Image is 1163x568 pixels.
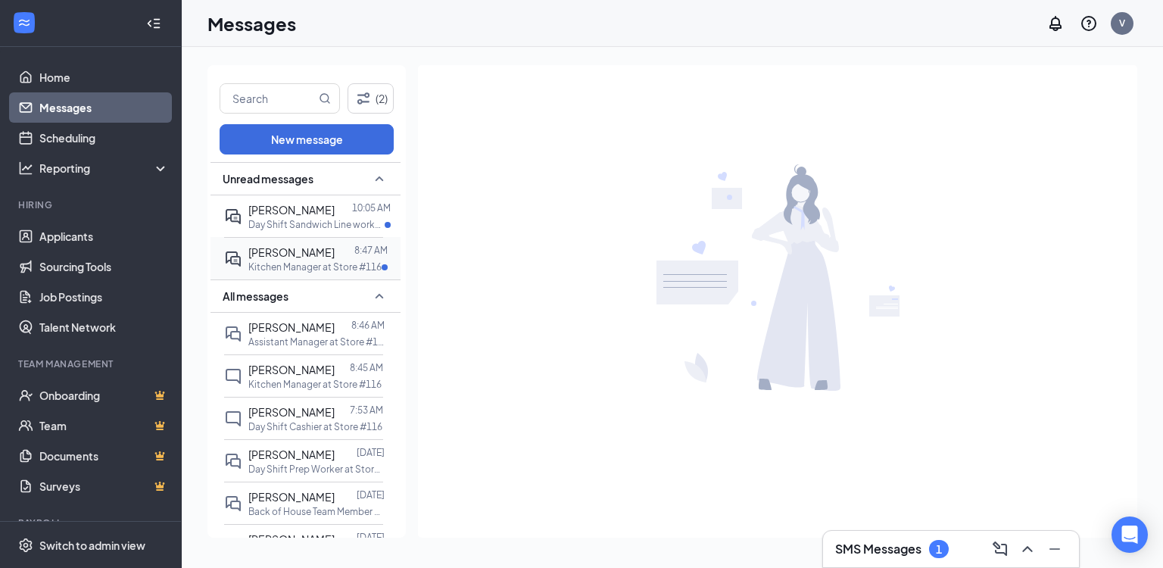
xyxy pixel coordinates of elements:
svg: QuestionInfo [1080,14,1098,33]
p: 8:45 AM [350,361,383,374]
svg: DoubleChat [224,452,242,470]
span: [PERSON_NAME] [248,320,335,334]
span: Unread messages [223,171,313,186]
svg: ActiveDoubleChat [224,208,242,226]
span: [PERSON_NAME] [248,203,335,217]
svg: ActiveDoubleChat [224,250,242,268]
svg: WorkstreamLogo [17,15,32,30]
div: V [1119,17,1125,30]
span: [PERSON_NAME] [248,532,335,546]
button: Filter (2) [348,83,394,114]
a: DocumentsCrown [39,441,169,471]
svg: Collapse [146,16,161,31]
svg: ChatInactive [224,537,242,555]
div: 1 [936,543,942,556]
a: Job Postings [39,282,169,312]
a: TeamCrown [39,410,169,441]
div: Hiring [18,198,166,211]
button: Minimize [1043,537,1067,561]
svg: ChatInactive [224,410,242,428]
svg: ChevronUp [1018,540,1037,558]
span: [PERSON_NAME] [248,405,335,419]
div: Reporting [39,161,170,176]
span: [PERSON_NAME] [248,245,335,259]
svg: MagnifyingGlass [319,92,331,105]
p: Day Shift Prep Worker at Store #116 [248,463,385,476]
svg: ComposeMessage [991,540,1009,558]
p: [DATE] [357,488,385,501]
a: Home [39,62,169,92]
div: Open Intercom Messenger [1112,517,1148,553]
svg: SmallChevronUp [370,170,388,188]
svg: Filter [354,89,373,108]
span: [PERSON_NAME] [248,363,335,376]
p: 8:47 AM [354,244,388,257]
p: Day Shift Cashier at Store #116 [248,420,382,433]
button: ChevronUp [1015,537,1040,561]
p: 10:05 AM [352,201,391,214]
span: [PERSON_NAME] [248,490,335,504]
svg: SmallChevronUp [370,287,388,305]
a: Sourcing Tools [39,251,169,282]
a: Messages [39,92,169,123]
h1: Messages [207,11,296,36]
button: ComposeMessage [988,537,1012,561]
p: 7:53 AM [350,404,383,417]
p: Back of House Team Member at Store #116 [248,505,385,518]
p: [DATE] [357,446,385,459]
svg: Notifications [1046,14,1065,33]
a: Talent Network [39,312,169,342]
a: Scheduling [39,123,169,153]
span: All messages [223,289,288,304]
div: Payroll [18,517,166,529]
p: Kitchen Manager at Store #116 [248,378,382,391]
button: New message [220,124,394,154]
svg: DoubleChat [224,325,242,343]
p: Assistant Manager at Store #116 [248,335,385,348]
input: Search [220,84,316,113]
a: OnboardingCrown [39,380,169,410]
a: Applicants [39,221,169,251]
svg: Minimize [1046,540,1064,558]
p: Day Shift Sandwich Line worker at Store #116 [248,218,385,231]
span: [PERSON_NAME] [248,448,335,461]
svg: DoubleChat [224,495,242,513]
svg: Analysis [18,161,33,176]
p: [DATE] [357,531,385,544]
svg: Settings [18,538,33,553]
div: Switch to admin view [39,538,145,553]
div: Team Management [18,357,166,370]
h3: SMS Messages [835,541,921,557]
a: SurveysCrown [39,471,169,501]
p: Kitchen Manager at Store #116 [248,261,382,273]
p: 8:46 AM [351,319,385,332]
svg: ChatInactive [224,367,242,385]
